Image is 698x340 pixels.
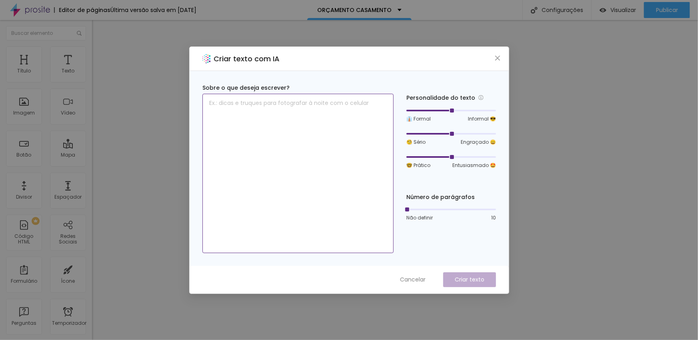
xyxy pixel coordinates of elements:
font: Código HTML [15,233,34,245]
font: ORÇAMENTO CASAMENTO [317,6,392,14]
font: Número de parágrafos [406,193,475,201]
font: Divisor [16,193,32,200]
font: Visualizar [610,6,636,14]
font: Engraçado 😄 [461,139,496,145]
button: Publicar [644,2,690,18]
button: Fechar [493,54,502,62]
input: Buscar elemento [6,26,86,40]
font: Espaçador [54,193,82,200]
font: 👔 Formal [406,115,431,122]
font: Sobre o que deseja escrever? [202,84,290,92]
font: Perguntas [12,320,36,326]
font: Temporizador [52,320,86,326]
font: Última versão salva em [DATE] [110,6,196,14]
font: Informal 😎 [468,115,496,122]
font: 🧐 Sério [406,139,426,145]
font: Título [17,67,31,74]
img: Ícone [77,31,82,36]
font: Imagem [13,109,35,116]
font: Não definir [406,214,433,221]
img: Ícone [531,7,538,14]
img: view-1.svg [600,7,606,14]
font: Texto [62,67,74,74]
font: Entusiasmado 🤩 [452,162,496,169]
font: 10 [491,214,496,221]
font: Criar texto com IA [214,54,280,64]
font: Mapa [61,151,75,158]
font: Formulário [11,278,37,284]
font: Configurações [542,6,583,14]
font: Editor de páginas [59,6,110,14]
button: Criar texto [443,272,496,287]
font: Vídeo [61,109,75,116]
span: fechar [494,55,501,61]
button: Cancelar [392,272,434,287]
iframe: Editor [92,20,698,340]
button: Visualizar [592,2,644,18]
font: Redes Sociais [59,233,77,245]
font: Personalidade do texto [406,94,475,102]
font: Ícone [61,278,75,284]
font: Cancelar [400,276,426,284]
font: Publicar [656,6,678,14]
font: Botão [17,151,32,158]
font: 🤓 Prático [406,162,430,169]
